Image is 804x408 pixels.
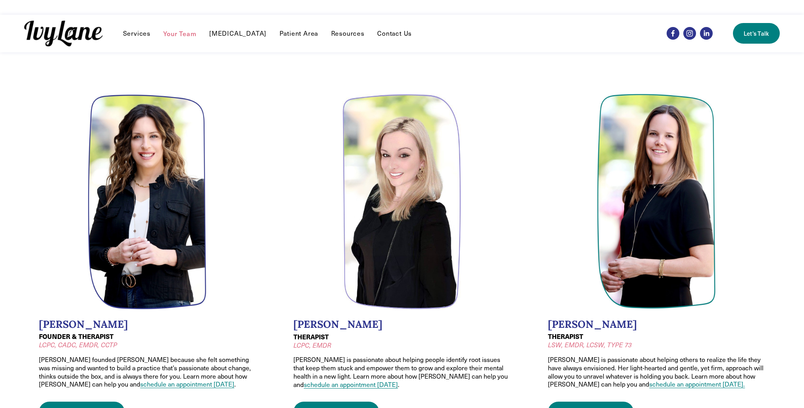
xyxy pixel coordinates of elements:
[88,94,207,310] img: Headshot of Wendy Pawelski, LCPC, CADC, EMDR, CCTP. Wendy is a founder oft Ivy Lane Counseling
[39,341,117,349] em: LCPC, CADC, EMDR, CCTP
[140,380,234,388] a: schedule an appointment [DATE]
[377,29,412,38] a: Contact Us
[280,29,318,38] a: Patient Area
[342,94,462,310] img: Headshot of Jessica Wilkiel, LCPC, EMDR. Meghan is a therapist at Ivy Lane Counseling.
[293,341,331,349] em: LCPC, EMDR
[683,27,696,40] a: Instagram
[123,29,150,38] span: Services
[548,318,765,331] h2: [PERSON_NAME]
[304,380,398,389] a: schedule an appointment [DATE]
[331,29,364,38] a: folder dropdown
[700,27,713,40] a: LinkedIn
[667,27,679,40] a: Facebook
[733,23,780,44] a: Let's Talk
[209,29,266,38] a: [MEDICAL_DATA]
[548,332,583,341] strong: THERAPIST
[39,356,256,389] p: [PERSON_NAME] founded [PERSON_NAME] because she felt something was missing and wanted to build a ...
[24,21,103,46] img: Ivy Lane Counseling &mdash; Therapy that works for you
[39,332,114,341] strong: FOUNDER & THERAPIST
[123,29,150,38] a: folder dropdown
[293,356,511,389] p: [PERSON_NAME] is passionate about helping people identify root issues that keep them stuck and em...
[548,356,765,389] p: [PERSON_NAME] is passionate about helping others to realize the life they have always envisioned....
[163,29,196,38] a: Your Team
[39,318,256,331] h2: [PERSON_NAME]
[649,380,745,388] a: schedule an appointment [DATE].
[293,318,511,331] h2: [PERSON_NAME]
[597,94,716,310] img: Headshot of Jodi Kautz, LSW, EMDR, TYPE 73, LCSW. Jodi is a therapist at Ivy Lane Counseling.
[293,332,329,341] strong: THERAPIST
[331,29,364,38] span: Resources
[548,341,632,349] em: LSW, EMDR, LCSW, TYPE 73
